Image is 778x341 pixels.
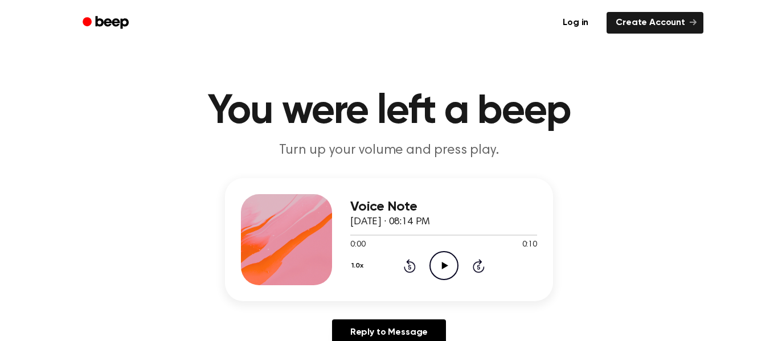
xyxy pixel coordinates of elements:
span: 0:00 [350,239,365,251]
span: [DATE] · 08:14 PM [350,217,430,227]
a: Log in [551,10,600,36]
a: Beep [75,12,139,34]
h3: Voice Note [350,199,537,215]
h1: You were left a beep [97,91,681,132]
p: Turn up your volume and press play. [170,141,608,160]
button: 1.0x [350,256,367,276]
span: 0:10 [522,239,537,251]
a: Create Account [607,12,703,34]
